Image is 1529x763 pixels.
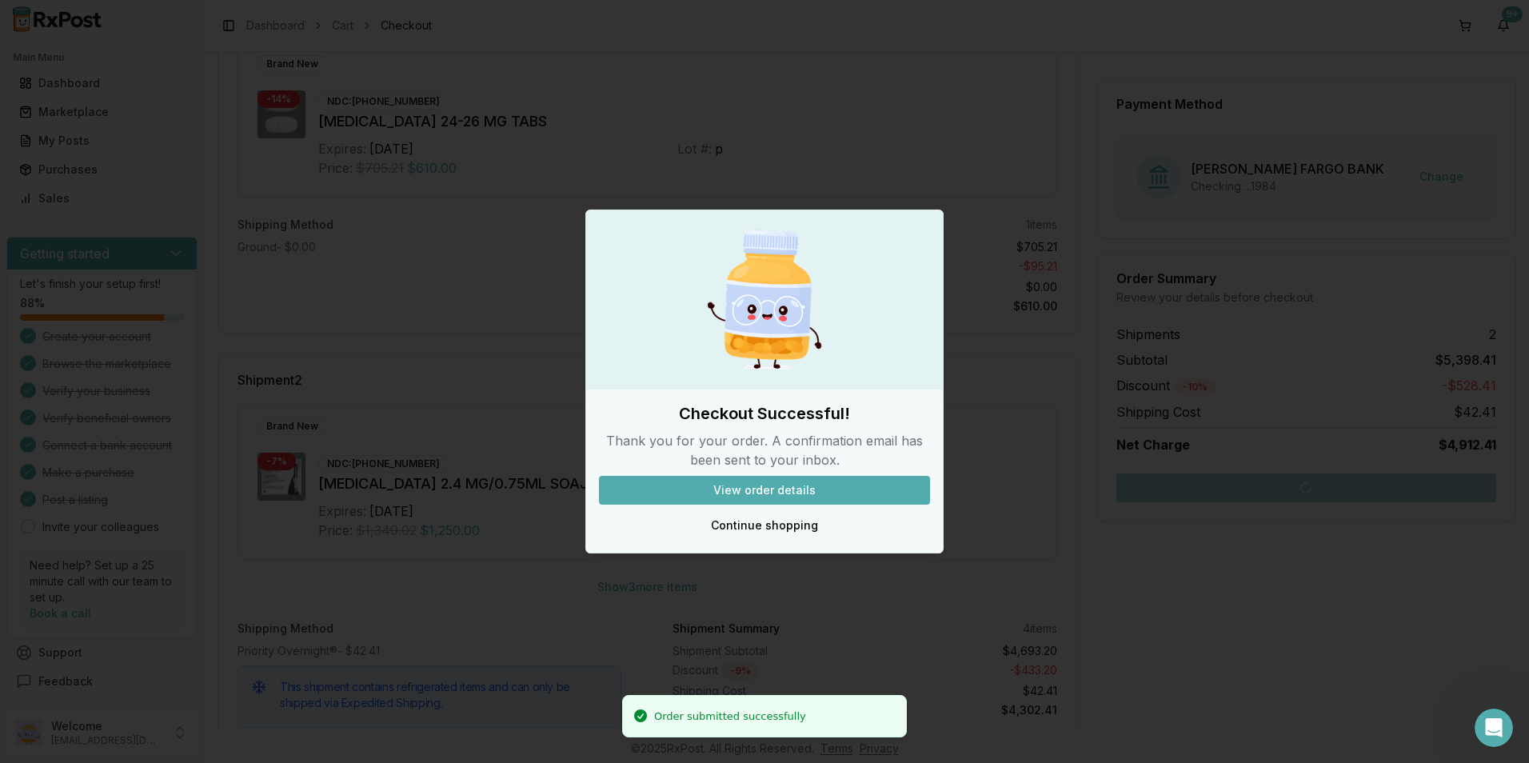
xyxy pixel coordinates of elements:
[599,511,930,540] button: Continue shopping
[688,223,841,377] img: Happy Pill Bottle
[599,476,930,505] button: View order details
[1475,709,1513,747] iframe: Intercom live chat
[599,402,930,425] h2: Checkout Successful!
[599,431,930,469] p: Thank you for your order. A confirmation email has been sent to your inbox.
